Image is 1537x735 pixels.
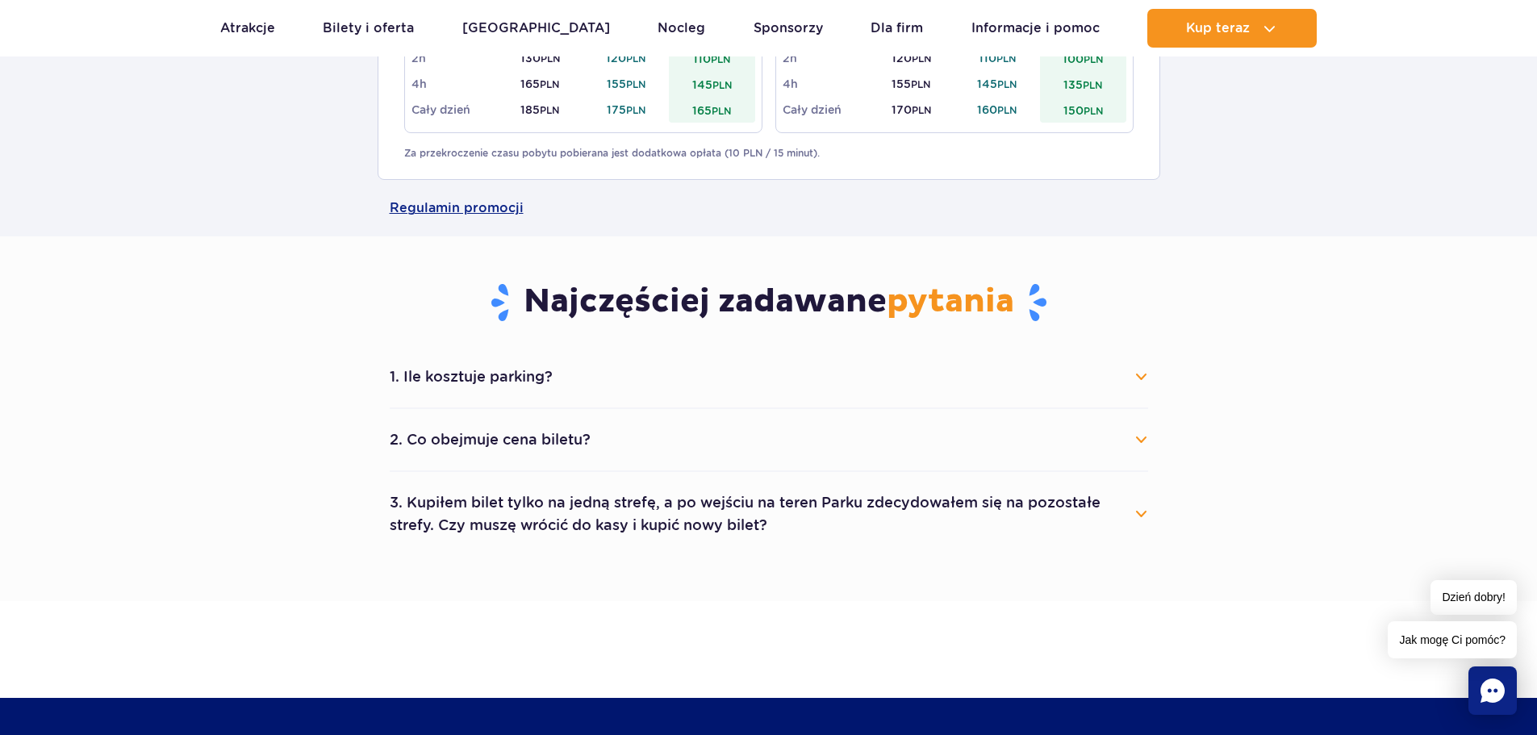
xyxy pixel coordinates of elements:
[390,485,1148,543] button: 3. Kupiłem bilet tylko na jedną strefę, a po wejściu na teren Parku zdecydowałem się na pozostałe...
[541,52,560,65] small: PLN
[1040,45,1126,71] td: 100
[711,53,730,65] small: PLN
[497,71,583,97] td: 165
[912,104,931,116] small: PLN
[1040,71,1126,97] td: 135
[390,282,1148,324] h3: Najczęściej zadawane
[954,71,1041,97] td: 145
[887,282,1014,322] span: pytania
[996,52,1016,65] small: PLN
[1468,666,1517,715] div: Chat
[658,9,705,48] a: Nocleg
[911,78,930,90] small: PLN
[411,45,498,71] td: 2h
[783,71,869,97] td: 4h
[868,45,954,71] td: 120
[1084,53,1103,65] small: PLN
[583,71,670,97] td: 155
[583,97,670,123] td: 175
[1147,9,1317,48] button: Kup teraz
[411,97,498,123] td: Cały dzień
[669,97,755,123] td: 165
[626,104,645,116] small: PLN
[626,78,645,90] small: PLN
[971,9,1100,48] a: Informacje i pomoc
[411,71,498,97] td: 4h
[626,52,645,65] small: PLN
[404,146,1134,161] p: Za przekroczenie czasu pobytu pobierana jest dodatkowa opłata (10 PLN / 15 minut).
[1040,97,1126,123] td: 150
[669,45,755,71] td: 110
[497,45,583,71] td: 130
[390,422,1148,457] button: 2. Co obejmuje cena biletu?
[712,79,732,91] small: PLN
[997,104,1017,116] small: PLN
[1388,621,1517,658] span: Jak mogę Ci pomóc?
[997,78,1017,90] small: PLN
[1083,79,1102,91] small: PLN
[540,78,559,90] small: PLN
[583,45,670,71] td: 120
[669,71,755,97] td: 145
[462,9,610,48] a: [GEOGRAPHIC_DATA]
[783,45,869,71] td: 2h
[868,97,954,123] td: 170
[323,9,414,48] a: Bilety i oferta
[220,9,275,48] a: Atrakcje
[497,97,583,123] td: 185
[912,52,931,65] small: PLN
[1430,580,1517,615] span: Dzień dobry!
[390,359,1148,395] button: 1. Ile kosztuje parking?
[540,104,559,116] small: PLN
[390,180,1148,236] a: Regulamin promocji
[1186,21,1250,35] span: Kup teraz
[1084,105,1103,117] small: PLN
[954,97,1041,123] td: 160
[712,105,731,117] small: PLN
[754,9,823,48] a: Sponsorzy
[871,9,923,48] a: Dla firm
[783,97,869,123] td: Cały dzień
[954,45,1041,71] td: 110
[868,71,954,97] td: 155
